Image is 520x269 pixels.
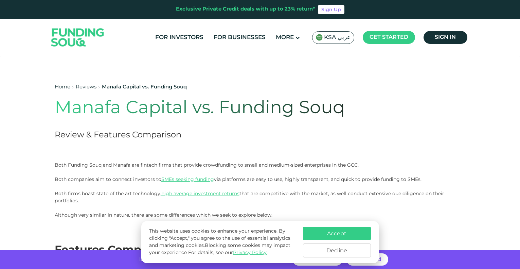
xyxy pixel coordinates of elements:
[55,190,444,204] span: Both firms boast state of the art technology, that are competitive with the market, as well condu...
[303,243,371,257] button: Decline
[324,34,351,41] span: KSA عربي
[55,85,70,89] a: Home
[233,250,267,255] a: Privacy Policy
[76,85,96,89] a: Reviews
[435,35,456,40] span: Sign in
[424,31,467,44] a: Sign in
[276,35,294,40] span: More
[303,227,371,240] button: Accept
[176,5,315,13] div: Exclusive Private Credit deals with up to 23% return*
[149,243,290,255] span: Blocking some cookies may impact your experience
[161,190,239,197] a: high average investment returns
[55,176,422,182] span: Both companies aim to connect investors to via platforms are easy to use, highly transparent, and...
[316,34,323,41] img: SA Flag
[55,212,272,218] span: Although very similar in nature, there are some differences which we seek to explore below.
[188,250,268,255] span: For details, see our .
[318,5,344,14] a: Sign Up
[55,245,177,256] span: Features Comparison
[102,83,187,91] div: Manafa Capital vs. Funding Souq
[154,32,205,43] a: For Investors
[55,98,383,119] h1: Manafa Capital vs. Funding Souq
[139,257,267,262] span: Invest with no hidden fees and get returns of up to
[161,176,214,182] a: SMEs seeking funding
[55,162,359,168] span: Both Funding Souq and Manafa are fintech firms that provide crowdfunding to small and medium-size...
[44,20,111,55] img: Logo
[370,35,408,40] span: Get started
[149,228,296,256] p: This website uses cookies to enhance your experience. By clicking "Accept," you agree to the use ...
[55,129,383,141] h2: Review & Features Comparison
[212,32,267,43] a: For Businesses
